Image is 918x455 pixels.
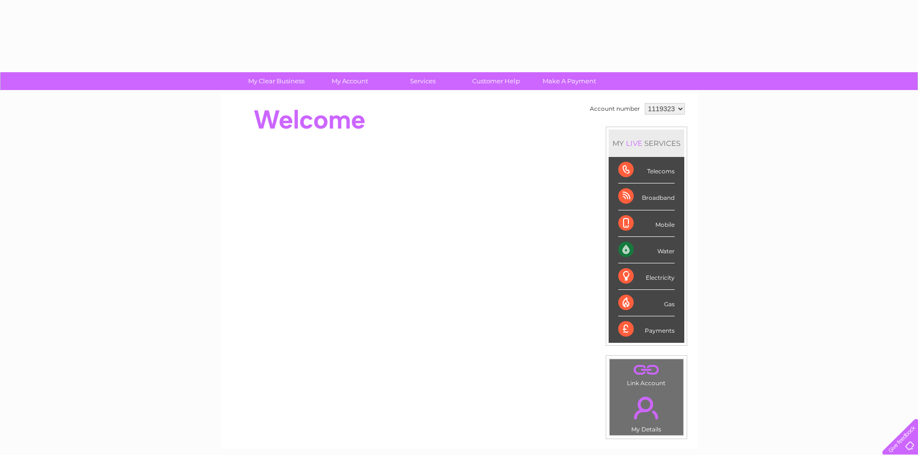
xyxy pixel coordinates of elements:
[310,72,389,90] a: My Account
[618,237,675,263] div: Water
[587,101,642,117] td: Account number
[624,139,644,148] div: LIVE
[618,157,675,183] div: Telecoms
[618,316,675,342] div: Payments
[618,210,675,237] div: Mobile
[618,290,675,316] div: Gas
[237,72,316,90] a: My Clear Business
[612,362,681,378] a: .
[612,391,681,425] a: .
[609,359,684,389] td: Link Account
[609,130,684,157] div: MY SERVICES
[609,389,684,436] td: My Details
[530,72,609,90] a: Make A Payment
[618,183,675,210] div: Broadband
[618,263,675,290] div: Electricity
[456,72,536,90] a: Customer Help
[383,72,463,90] a: Services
